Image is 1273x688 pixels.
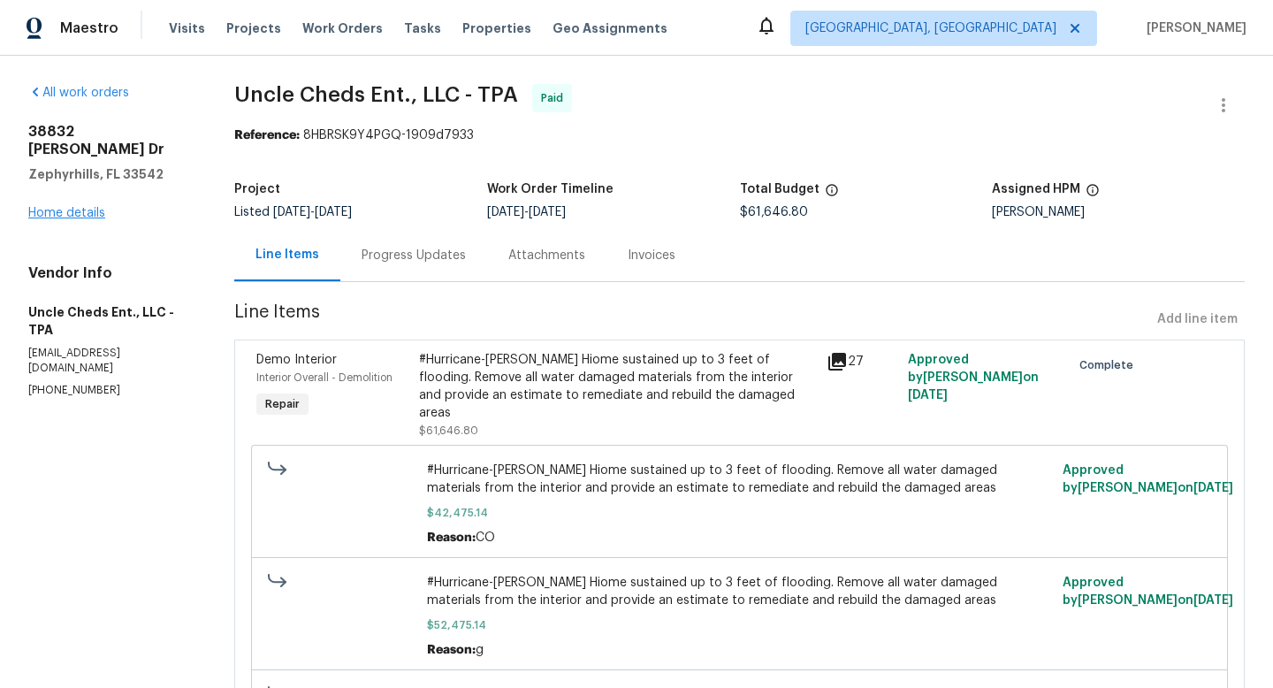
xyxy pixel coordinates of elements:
[1193,482,1233,494] span: [DATE]
[234,183,280,195] h5: Project
[234,129,300,141] b: Reference:
[427,616,1052,634] span: $52,475.14
[28,303,192,339] h5: Uncle Cheds Ent., LLC - TPA
[1086,183,1100,206] span: The hpm assigned to this work order.
[827,351,897,372] div: 27
[805,19,1056,37] span: [GEOGRAPHIC_DATA], [GEOGRAPHIC_DATA]
[273,206,352,218] span: -
[1079,356,1140,374] span: Complete
[226,19,281,37] span: Projects
[28,87,129,99] a: All work orders
[462,19,531,37] span: Properties
[487,206,524,218] span: [DATE]
[1193,594,1233,607] span: [DATE]
[256,354,337,366] span: Demo Interior
[28,123,192,158] h2: 38832 [PERSON_NAME] Dr
[427,504,1052,522] span: $42,475.14
[404,22,441,34] span: Tasks
[529,206,566,218] span: [DATE]
[427,574,1052,609] span: #Hurricane-[PERSON_NAME] Hiome sustained up to 3 feet of flooding. Remove all water damaged mater...
[255,246,319,264] div: Line Items
[427,462,1052,497] span: #Hurricane-[PERSON_NAME] Hiome sustained up to 3 feet of flooding. Remove all water damaged mater...
[362,247,466,264] div: Progress Updates
[487,183,614,195] h5: Work Order Timeline
[28,383,192,398] p: [PHONE_NUMBER]
[28,264,192,282] h4: Vendor Info
[427,531,476,544] span: Reason:
[992,183,1080,195] h5: Assigned HPM
[1063,464,1233,494] span: Approved by [PERSON_NAME] on
[908,354,1039,401] span: Approved by [PERSON_NAME] on
[628,247,675,264] div: Invoices
[60,19,118,37] span: Maestro
[258,395,307,413] span: Repair
[273,206,310,218] span: [DATE]
[234,206,352,218] span: Listed
[1063,577,1233,607] span: Approved by [PERSON_NAME] on
[419,351,815,422] div: #Hurricane-[PERSON_NAME] Hiome sustained up to 3 feet of flooding. Remove all water damaged mater...
[992,206,1245,218] div: [PERSON_NAME]
[234,303,1150,336] span: Line Items
[908,389,948,401] span: [DATE]
[825,183,839,206] span: The total cost of line items that have been proposed by Opendoor. This sum includes line items th...
[427,644,476,656] span: Reason:
[302,19,383,37] span: Work Orders
[256,372,393,383] span: Interior Overall - Demolition
[476,531,495,544] span: CO
[553,19,667,37] span: Geo Assignments
[28,207,105,219] a: Home details
[740,206,808,218] span: $61,646.80
[487,206,566,218] span: -
[169,19,205,37] span: Visits
[476,644,484,656] span: g
[419,425,478,436] span: $61,646.80
[234,84,518,105] span: Uncle Cheds Ent., LLC - TPA
[28,346,192,376] p: [EMAIL_ADDRESS][DOMAIN_NAME]
[541,89,570,107] span: Paid
[28,165,192,183] h5: Zephyrhills, FL 33542
[1140,19,1246,37] span: [PERSON_NAME]
[234,126,1245,144] div: 8HBRSK9Y4PGQ-1909d7933
[740,183,819,195] h5: Total Budget
[315,206,352,218] span: [DATE]
[508,247,585,264] div: Attachments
